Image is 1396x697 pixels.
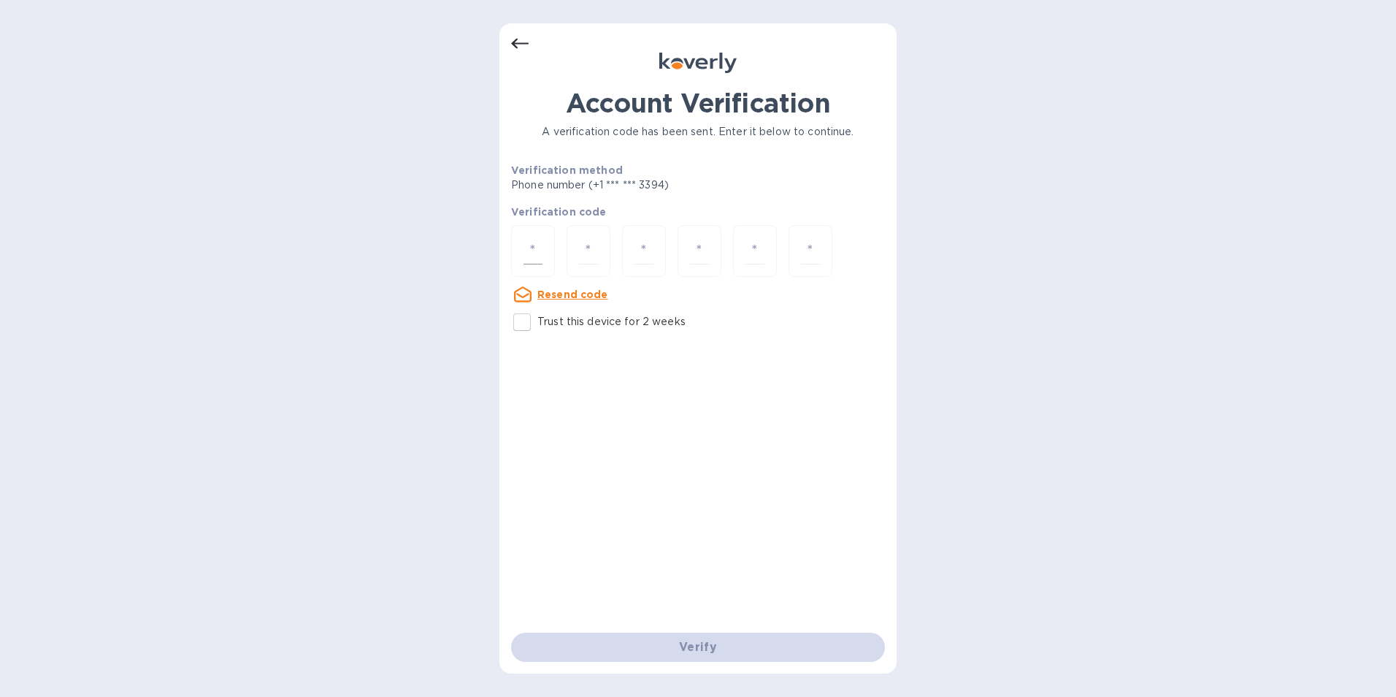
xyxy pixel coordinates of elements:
u: Resend code [537,289,608,300]
p: Trust this device for 2 weeks [537,314,686,330]
h1: Account Verification [511,88,885,118]
p: A verification code has been sent. Enter it below to continue. [511,124,885,140]
b: Verification method [511,164,623,176]
p: Verification code [511,205,885,219]
p: Phone number (+1 *** *** 3394) [511,178,781,193]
